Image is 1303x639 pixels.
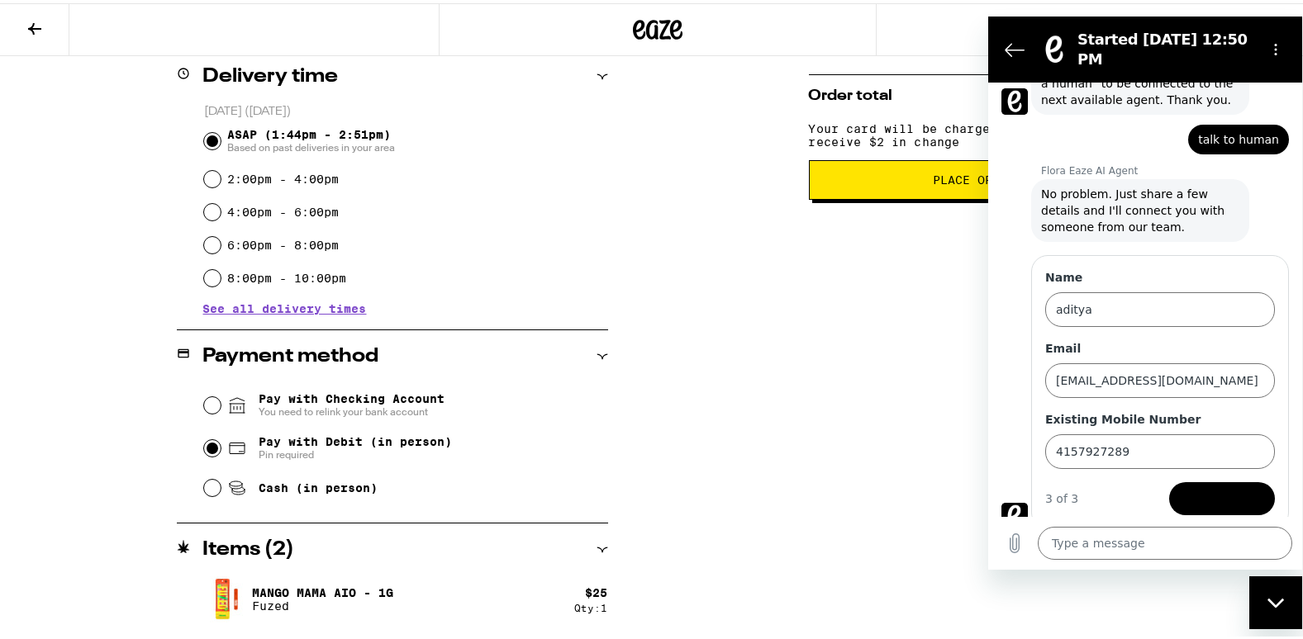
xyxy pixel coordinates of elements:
[203,537,295,556] h2: Items ( 2 )
[259,445,452,458] span: Pin required
[253,596,394,609] p: Fuzed
[809,113,1120,145] span: Your card will be charged $71, and you’ll receive $2 in change
[259,389,445,415] span: Pay with Checking Account
[575,599,608,610] div: Qty: 1
[988,13,1302,566] iframe: Messaging window
[933,171,1015,182] span: Place Order
[227,138,395,151] span: Based on past deliveries in your area
[1249,573,1302,626] iframe: Button to launch messaging window, conversation in progress
[203,64,339,83] h2: Delivery time
[227,125,395,151] span: ASAP (1:44pm - 2:51pm)
[227,235,339,248] label: 6:00pm - 8:00pm
[227,202,339,215] label: 4:00pm - 6:00pm
[227,268,346,282] label: 8:00pm - 10:00pm
[204,101,608,116] p: [DATE] ([DATE])
[809,157,1139,196] button: Place Order
[203,343,379,363] h2: Payment method
[809,85,893,100] span: Order total
[259,402,445,415] span: You need to relink your bank account
[203,573,250,619] img: Mango Mama AIO - 1g
[253,583,394,596] p: Mango Mama AIO - 1g
[203,300,367,311] button: See all delivery times
[259,478,378,491] span: Cash (in person)
[227,169,339,182] label: 2:00pm - 4:00pm
[586,583,608,596] div: $ 25
[259,432,452,445] span: Pay with Debit (in person)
